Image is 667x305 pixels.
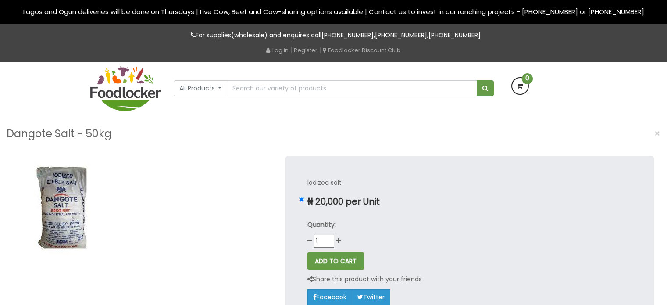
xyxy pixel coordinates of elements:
[307,252,364,270] button: ADD TO CART
[352,289,390,305] a: Twitter
[654,127,660,140] span: ×
[307,220,336,229] strong: Quantity:
[307,197,632,207] p: ₦ 20,000 per Unit
[299,197,304,202] input: ₦ 20,000 per Unit
[23,7,644,16] span: Lagos and Ogun deliveries will be done on Thursdays | Live Cow, Beef and Cow-sharing options avai...
[428,31,481,39] a: [PHONE_NUMBER]
[323,46,401,54] a: Foodlocker Discount Club
[90,30,577,40] p: For supplies(wholesale) and enquires call , ,
[294,46,317,54] a: Register
[319,46,321,54] span: |
[522,73,533,84] span: 0
[290,46,292,54] span: |
[174,80,228,96] button: All Products
[307,178,632,188] p: Iodized salt
[375,31,427,39] a: [PHONE_NUMBER]
[13,156,112,255] img: Dangote Salt - 50kg
[321,31,374,39] a: [PHONE_NUMBER]
[266,46,289,54] a: Log in
[650,125,665,143] button: Close
[307,289,352,305] a: Facebook
[307,274,422,284] p: Share this product with your friends
[227,80,477,96] input: Search our variety of products
[90,66,161,111] img: FoodLocker
[7,126,111,142] h3: Dangote Salt - 50kg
